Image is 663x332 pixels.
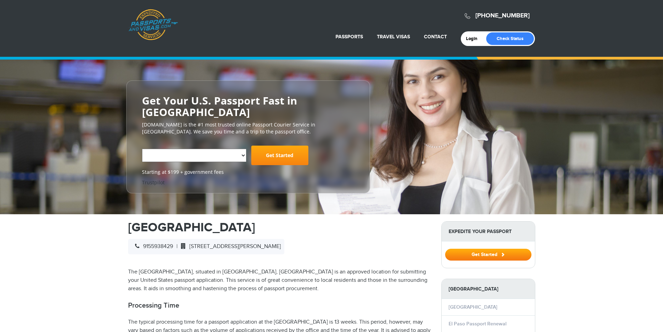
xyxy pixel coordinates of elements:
a: [GEOGRAPHIC_DATA] [449,304,497,310]
span: [STREET_ADDRESS][PERSON_NAME] [177,243,281,250]
a: Check Status [486,32,534,45]
a: Get Started [445,252,531,257]
button: Get Started [445,249,531,261]
span: Starting at $199 + government fees [142,169,354,176]
strong: [GEOGRAPHIC_DATA] [442,279,535,299]
a: Get Started [251,146,308,165]
a: Contact [424,34,447,40]
span: 9155938429 [132,243,173,250]
h1: [GEOGRAPHIC_DATA] [128,221,431,234]
a: Trustpilot [142,179,165,186]
a: Passports [336,34,363,40]
h2: Processing Time [128,301,431,310]
a: El Paso Passport Renewal [449,321,506,327]
a: Passports & [DOMAIN_NAME] [128,9,178,40]
p: [DOMAIN_NAME] is the #1 most trusted online Passport Courier Service in [GEOGRAPHIC_DATA]. We sav... [142,121,354,135]
a: Travel Visas [377,34,410,40]
strong: Expedite Your Passport [442,222,535,241]
div: | [128,239,284,254]
a: [PHONE_NUMBER] [475,12,530,20]
p: The [GEOGRAPHIC_DATA], situated in [GEOGRAPHIC_DATA], [GEOGRAPHIC_DATA] is an approved location f... [128,268,431,293]
a: Login [466,36,482,41]
h2: Get Your U.S. Passport Fast in [GEOGRAPHIC_DATA] [142,95,354,118]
